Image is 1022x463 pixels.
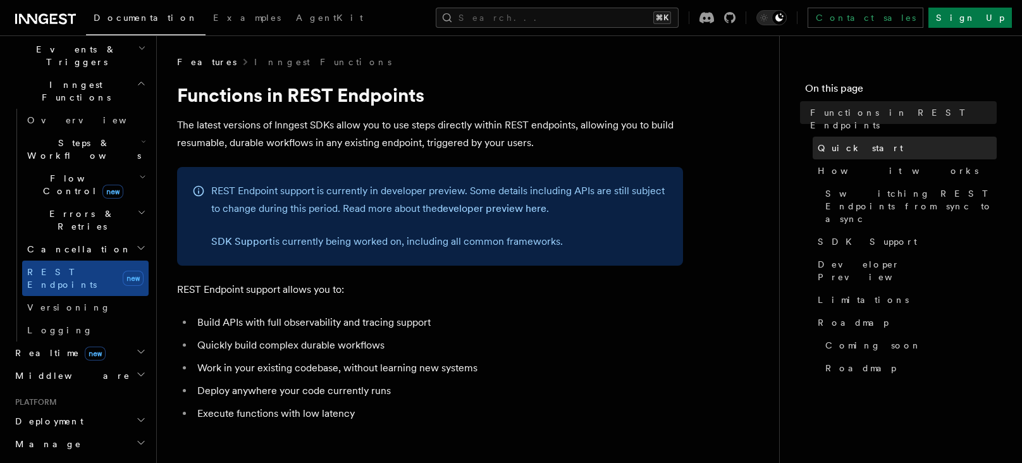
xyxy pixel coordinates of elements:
[22,238,149,261] button: Cancellation
[288,4,371,34] a: AgentKit
[194,359,683,377] li: Work in your existing codebase, without learning new systems
[10,78,137,104] span: Inngest Functions
[805,101,997,137] a: Functions in REST Endpoints
[296,13,363,23] span: AgentKit
[10,73,149,109] button: Inngest Functions
[818,258,997,283] span: Developer Preview
[22,319,149,342] a: Logging
[10,410,149,433] button: Deployment
[22,109,149,132] a: Overview
[211,182,668,218] p: REST Endpoint support is currently in developer preview. Some details including APIs are still su...
[194,405,683,423] li: Execute functions with low latency
[22,207,137,233] span: Errors & Retries
[808,8,923,28] a: Contact sales
[813,159,997,182] a: How it works
[86,4,206,35] a: Documentation
[10,433,149,455] button: Manage
[27,302,111,312] span: Versioning
[177,83,683,106] h1: Functions in REST Endpoints
[756,10,787,25] button: Toggle dark mode
[813,230,997,253] a: SDK Support
[123,271,144,286] span: new
[813,288,997,311] a: Limitations
[27,267,97,290] span: REST Endpoints
[820,357,997,380] a: Roadmap
[805,81,997,101] h4: On this page
[818,142,903,154] span: Quick start
[10,38,149,73] button: Events & Triggers
[194,382,683,400] li: Deploy anywhere your code currently runs
[10,438,82,450] span: Manage
[653,11,671,24] kbd: ⌘K
[177,56,237,68] span: Features
[177,281,683,299] p: REST Endpoint support allows you to:
[27,115,157,125] span: Overview
[928,8,1012,28] a: Sign Up
[22,172,139,197] span: Flow Control
[825,187,997,225] span: Switching REST Endpoints from sync to async
[102,185,123,199] span: new
[818,293,909,306] span: Limitations
[825,362,896,374] span: Roadmap
[820,334,997,357] a: Coming soon
[211,233,668,250] p: is currently being worked on, including all common frameworks.
[813,137,997,159] a: Quick start
[818,316,889,329] span: Roadmap
[10,347,106,359] span: Realtime
[94,13,198,23] span: Documentation
[10,415,83,428] span: Deployment
[818,235,917,248] span: SDK Support
[10,109,149,342] div: Inngest Functions
[437,202,546,214] a: developer preview here
[194,336,683,354] li: Quickly build complex durable workflows
[10,364,149,387] button: Middleware
[85,347,106,361] span: new
[22,261,149,296] a: REST Endpointsnew
[813,311,997,334] a: Roadmap
[22,132,149,167] button: Steps & Workflows
[254,56,391,68] a: Inngest Functions
[206,4,288,34] a: Examples
[10,43,138,68] span: Events & Triggers
[22,243,132,256] span: Cancellation
[211,235,273,247] a: SDK Support
[177,116,683,152] p: The latest versions of Inngest SDKs allow you to use steps directly within REST endpoints, allowi...
[436,8,679,28] button: Search...⌘K
[10,397,57,407] span: Platform
[22,202,149,238] button: Errors & Retries
[810,106,997,132] span: Functions in REST Endpoints
[213,13,281,23] span: Examples
[194,314,683,331] li: Build APIs with full observability and tracing support
[818,164,978,177] span: How it works
[27,325,93,335] span: Logging
[22,137,141,162] span: Steps & Workflows
[22,296,149,319] a: Versioning
[10,342,149,364] button: Realtimenew
[22,167,149,202] button: Flow Controlnew
[820,182,997,230] a: Switching REST Endpoints from sync to async
[825,339,921,352] span: Coming soon
[813,253,997,288] a: Developer Preview
[10,369,130,382] span: Middleware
